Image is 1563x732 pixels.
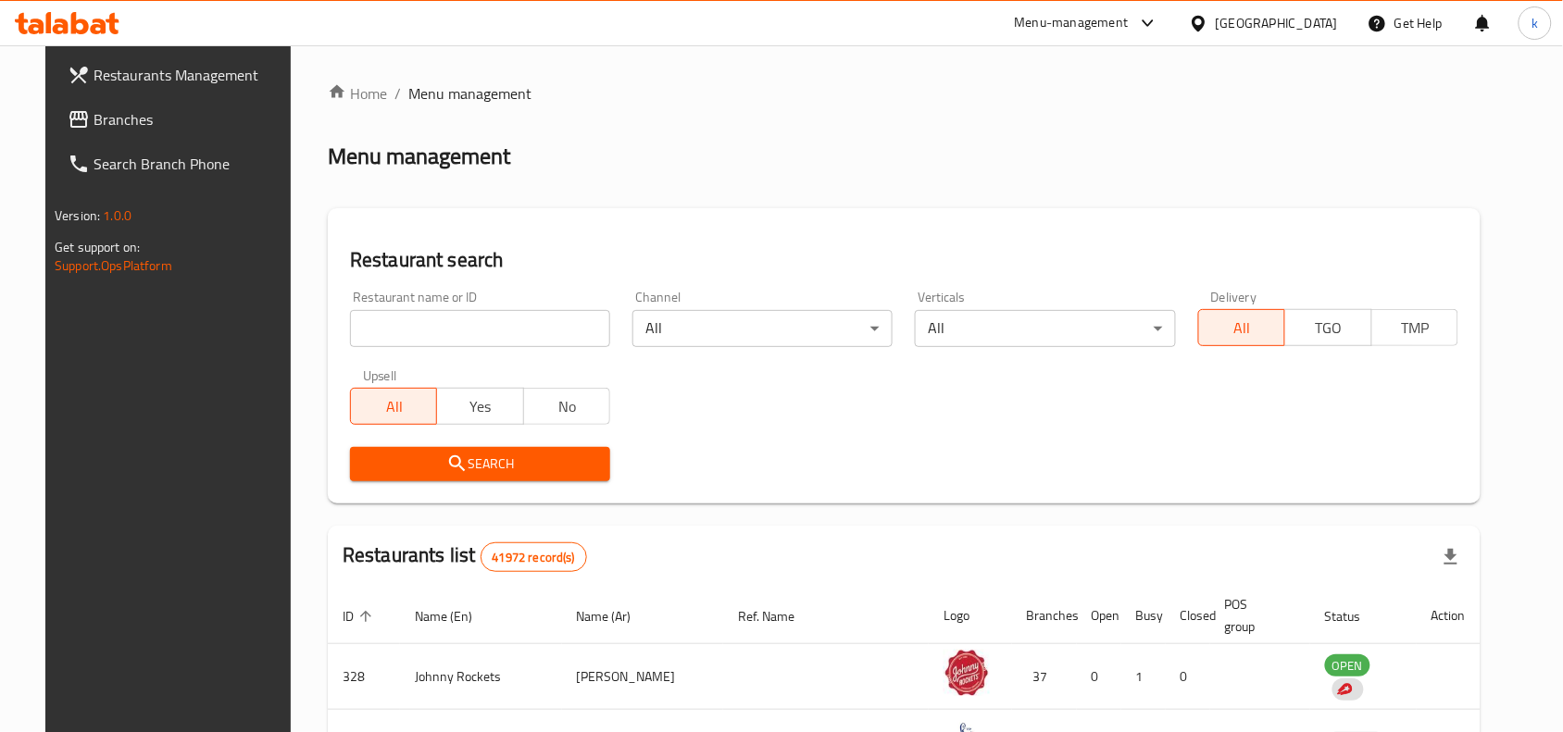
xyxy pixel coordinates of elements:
[328,82,387,105] a: Home
[632,310,893,347] div: All
[1077,588,1121,644] th: Open
[94,108,292,130] span: Branches
[1532,13,1538,33] span: k
[1015,12,1129,34] div: Menu-management
[53,97,306,142] a: Branches
[577,605,656,627] span: Name (Ar)
[1211,291,1257,304] label: Delivery
[53,53,306,97] a: Restaurants Management
[929,588,1012,644] th: Logo
[55,254,172,278] a: Support.OpsPlatform
[481,542,587,572] div: Total records count
[1417,588,1481,644] th: Action
[365,453,595,476] span: Search
[436,388,523,425] button: Yes
[1166,644,1210,710] td: 0
[1325,655,1370,676] span: OPEN
[394,82,401,105] li: /
[350,447,610,481] button: Search
[1077,644,1121,710] td: 0
[415,605,496,627] span: Name (En)
[1429,535,1473,579] div: Export file
[363,369,397,382] label: Upsell
[523,388,610,425] button: No
[350,310,610,347] input: Search for restaurant name or ID..
[94,153,292,175] span: Search Branch Phone
[1012,644,1077,710] td: 37
[328,142,510,171] h2: Menu management
[1380,315,1451,341] span: TMP
[350,388,437,425] button: All
[94,64,292,86] span: Restaurants Management
[328,644,400,710] td: 328
[944,650,990,696] img: Johnny Rockets
[350,246,1458,274] h2: Restaurant search
[1336,681,1353,698] img: delivery hero logo
[343,541,587,572] h2: Restaurants list
[915,310,1175,347] div: All
[1371,309,1458,346] button: TMP
[1207,315,1278,341] span: All
[103,204,131,228] span: 1.0.0
[1332,678,1364,701] div: Indicates that the vendor menu management has been moved to DH Catalog service
[1121,644,1166,710] td: 1
[562,644,723,710] td: [PERSON_NAME]
[1198,309,1285,346] button: All
[408,82,531,105] span: Menu management
[1293,315,1364,341] span: TGO
[1012,588,1077,644] th: Branches
[1166,588,1210,644] th: Closed
[1325,605,1385,627] span: Status
[358,393,430,420] span: All
[444,393,516,420] span: Yes
[343,605,378,627] span: ID
[738,605,819,627] span: Ref. Name
[328,82,1481,105] nav: breadcrumb
[55,204,100,228] span: Version:
[1121,588,1166,644] th: Busy
[531,393,603,420] span: No
[1225,593,1288,638] span: POS group
[55,235,140,259] span: Get support on:
[1284,309,1371,346] button: TGO
[53,142,306,186] a: Search Branch Phone
[1216,13,1338,33] div: [GEOGRAPHIC_DATA]
[400,644,562,710] td: Johnny Rockets
[481,549,586,566] span: 41972 record(s)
